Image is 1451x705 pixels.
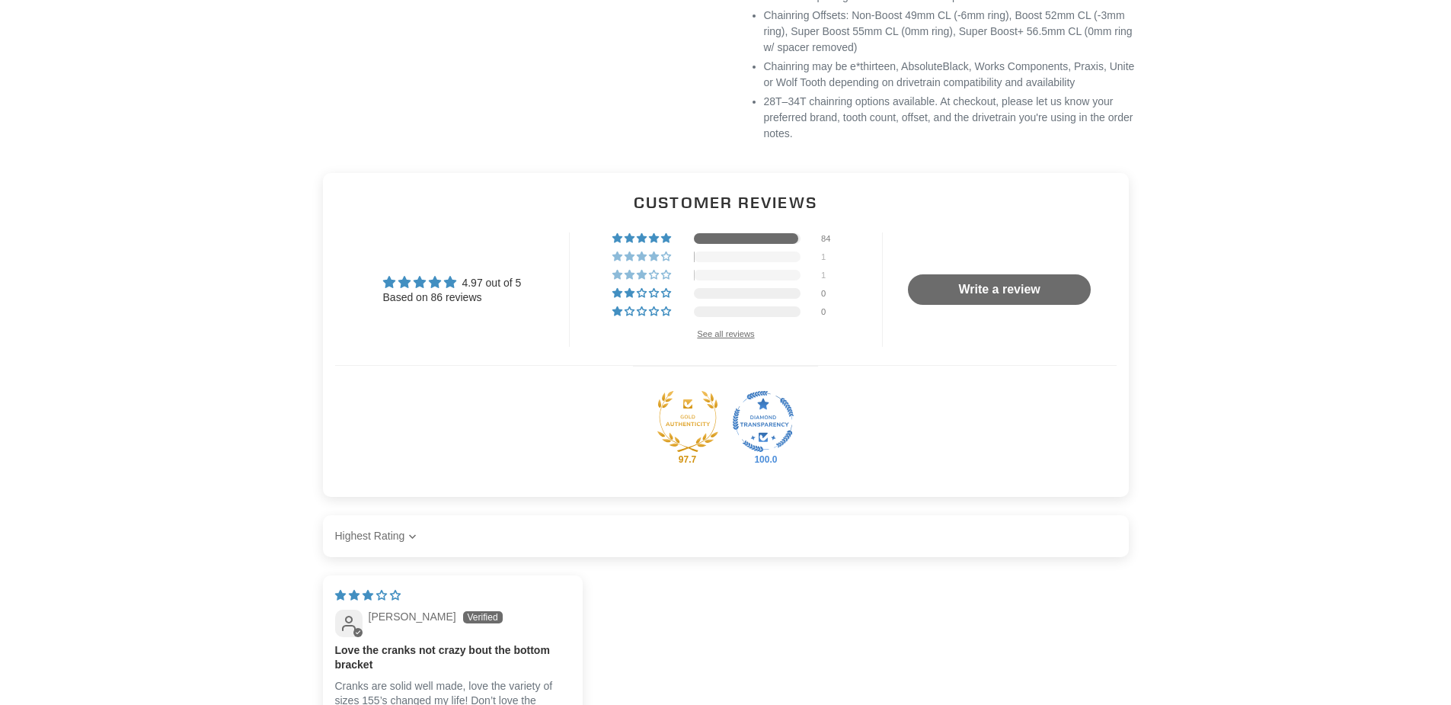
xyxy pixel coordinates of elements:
[335,191,1117,213] h2: Customer Reviews
[764,94,1141,142] li: 28T–34T chainring options available. At checkout, please let us know your preferred brand, tooth ...
[335,521,420,552] select: Sort dropdown
[821,270,839,280] div: 1
[335,589,401,601] span: 3 star review
[733,391,794,452] a: Judge.me Diamond Transparent Shop medal 100.0
[612,233,673,244] div: 98% (84) reviews with 5 star rating
[657,391,718,452] img: Judge.me Gold Authentic Shop medal
[764,8,1141,56] li: Chainring Offsets: Non-Boost 49mm CL (-6mm ring), Boost 52mm CL (-3mm ring), Super Boost 55mm CL ...
[676,453,700,466] div: 97.7
[657,391,718,452] a: Judge.me Gold Authentic Shop medal 97.7
[764,59,1141,91] li: Chainring may be e*thirteen, AbsoluteBlack, Works Components, Praxis, Unite or Wolf Tooth dependi...
[369,610,456,623] span: [PERSON_NAME]
[733,391,794,457] div: Diamond Transparent Shop. Published 100% of verified reviews received in total
[335,643,570,673] b: Love the cranks not crazy bout the bottom bracket
[383,274,522,291] div: Average rating is 4.97 stars
[908,274,1091,305] a: Write a review
[697,328,754,339] div: See all reviews
[657,391,718,457] div: Gold Authentic Shop. At least 95% of published reviews are verified reviews
[821,233,839,244] div: 84
[462,277,521,289] span: 4.97 out of 5
[751,453,775,466] div: 100.0
[612,252,673,262] div: 1% (1) reviews with 4 star rating
[733,391,794,452] img: Judge.me Diamond Transparent Shop medal
[821,252,839,262] div: 1
[383,290,522,306] div: Based on 86 reviews
[612,270,673,280] div: 1% (1) reviews with 3 star rating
